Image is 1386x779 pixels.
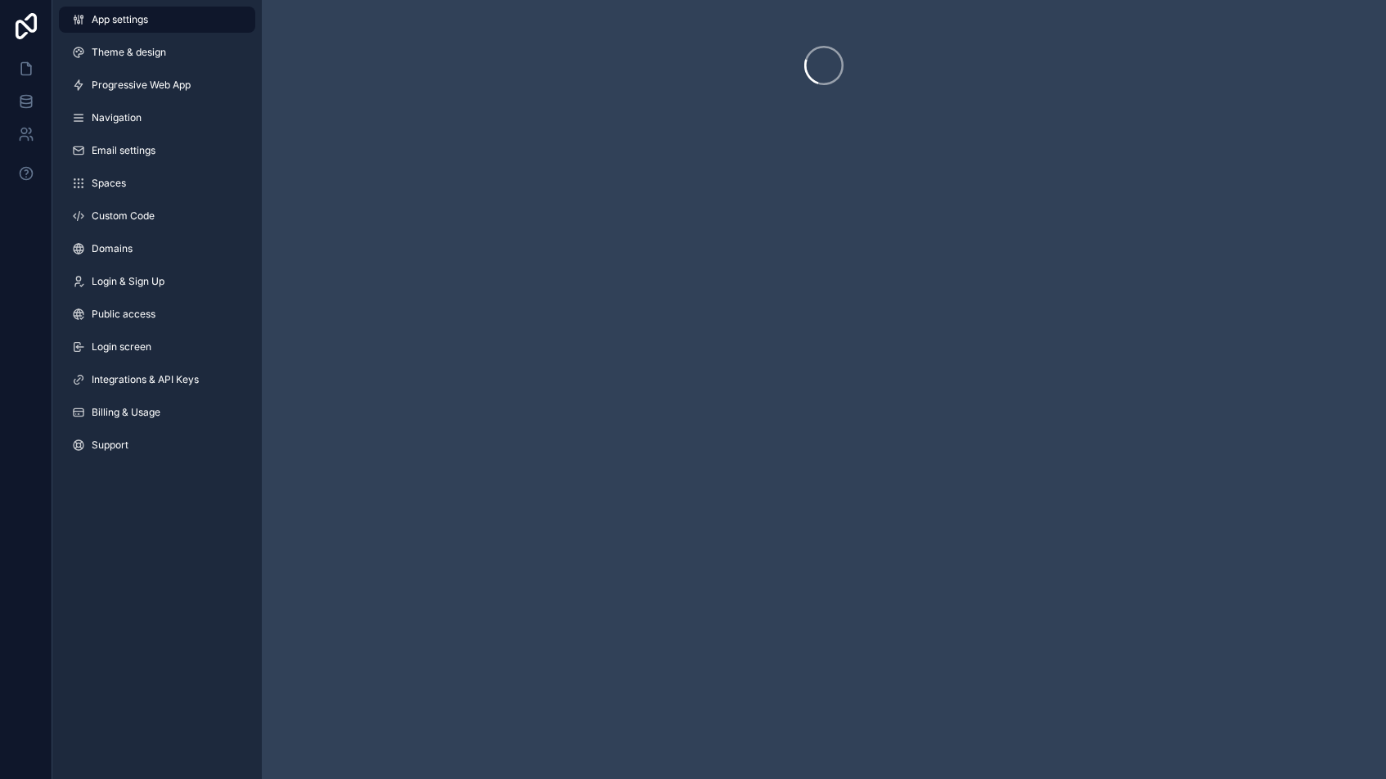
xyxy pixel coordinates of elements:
a: Domains [59,236,255,262]
a: Support [59,432,255,458]
span: Spaces [92,177,126,190]
a: Email settings [59,137,255,164]
a: Integrations & API Keys [59,367,255,393]
span: Support [92,439,128,452]
span: App settings [92,13,148,26]
a: Theme & design [59,39,255,65]
a: Login screen [59,334,255,360]
span: Integrations & API Keys [92,373,199,386]
a: App settings [59,7,255,33]
a: Progressive Web App [59,72,255,98]
a: Login & Sign Up [59,268,255,295]
a: Custom Code [59,203,255,229]
a: Billing & Usage [59,399,255,426]
span: Theme & design [92,46,166,59]
a: Public access [59,301,255,327]
span: Login screen [92,340,151,353]
span: Navigation [92,111,142,124]
span: Login & Sign Up [92,275,164,288]
span: Domains [92,242,133,255]
a: Spaces [59,170,255,196]
span: Email settings [92,144,155,157]
span: Public access [92,308,155,321]
span: Progressive Web App [92,79,191,92]
span: Billing & Usage [92,406,160,419]
span: Custom Code [92,209,155,223]
a: Navigation [59,105,255,131]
